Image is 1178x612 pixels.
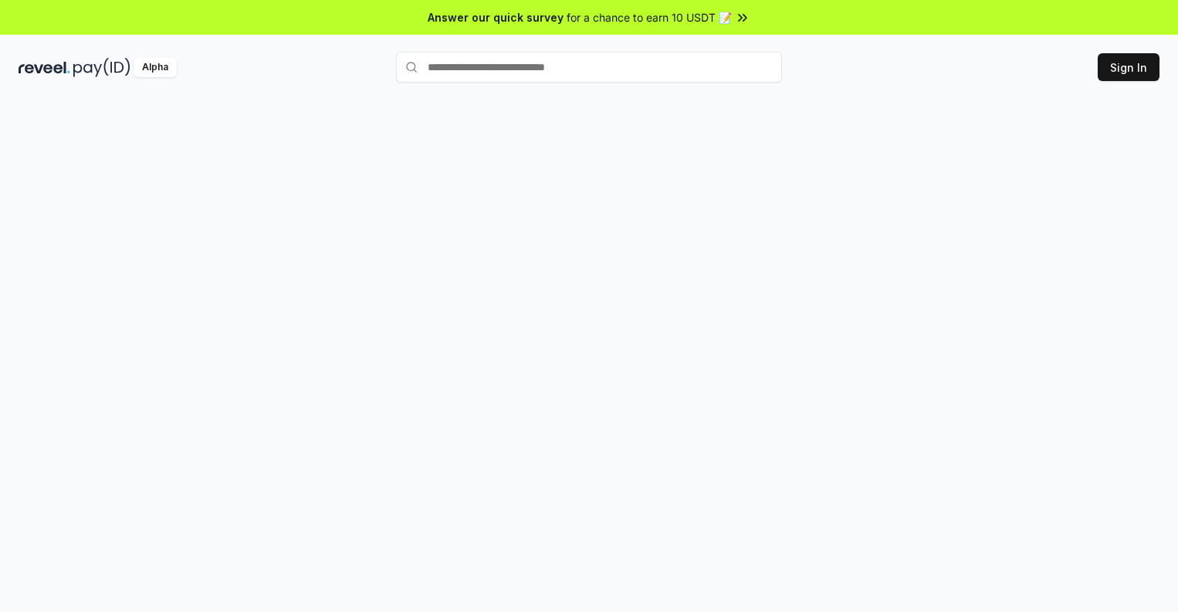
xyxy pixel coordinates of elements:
[567,9,732,25] span: for a chance to earn 10 USDT 📝
[1098,53,1159,81] button: Sign In
[73,58,130,77] img: pay_id
[428,9,564,25] span: Answer our quick survey
[19,58,70,77] img: reveel_dark
[134,58,177,77] div: Alpha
